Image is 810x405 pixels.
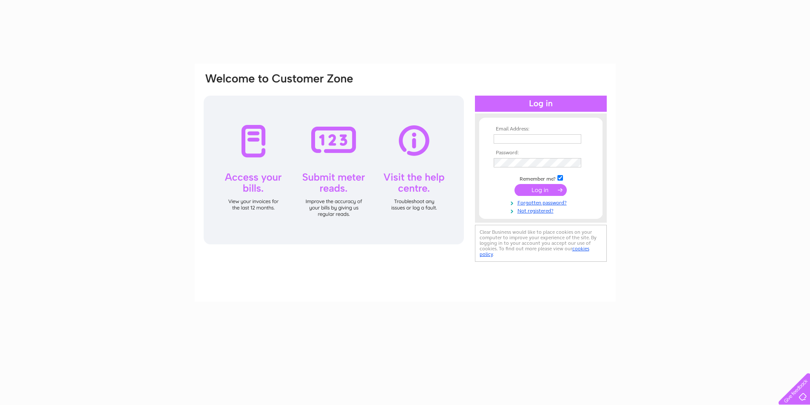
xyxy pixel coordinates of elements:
[494,198,590,206] a: Forgotten password?
[492,126,590,132] th: Email Address:
[480,246,589,257] a: cookies policy
[475,225,607,262] div: Clear Business would like to place cookies on your computer to improve your experience of the sit...
[492,174,590,182] td: Remember me?
[514,184,567,196] input: Submit
[494,206,590,214] a: Not registered?
[492,150,590,156] th: Password:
